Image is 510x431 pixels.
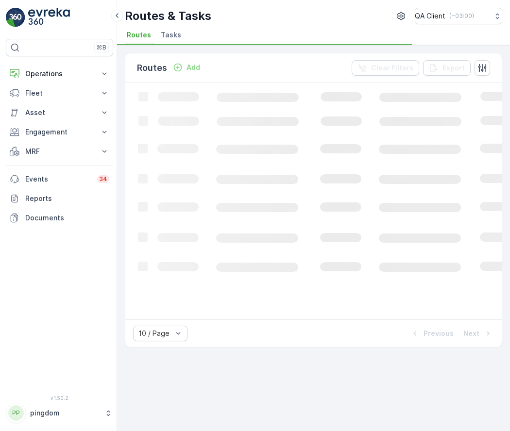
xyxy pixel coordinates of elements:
[6,122,113,142] button: Engagement
[6,403,113,423] button: PPpingdom
[97,44,106,51] p: ⌘B
[6,208,113,228] a: Documents
[442,63,465,73] p: Export
[25,69,94,79] p: Operations
[25,174,91,184] p: Events
[137,61,167,75] p: Routes
[6,395,113,401] span: v 1.50.2
[371,63,413,73] p: Clear Filters
[462,328,494,339] button: Next
[449,12,474,20] p: ( +03:00 )
[409,328,455,339] button: Previous
[28,8,70,27] img: logo_light-DOdMpM7g.png
[424,329,454,338] p: Previous
[415,8,502,24] button: QA Client(+03:00)
[127,30,151,40] span: Routes
[8,405,24,421] div: PP
[6,169,113,189] a: Events34
[25,88,94,98] p: Fleet
[6,103,113,122] button: Asset
[423,60,471,76] button: Export
[25,213,109,223] p: Documents
[25,147,94,156] p: MRF
[6,142,113,161] button: MRF
[125,8,211,24] p: Routes & Tasks
[25,127,94,137] p: Engagement
[415,11,445,21] p: QA Client
[161,30,181,40] span: Tasks
[6,64,113,83] button: Operations
[99,175,107,183] p: 34
[6,83,113,103] button: Fleet
[463,329,479,338] p: Next
[352,60,419,76] button: Clear Filters
[25,194,109,203] p: Reports
[6,8,25,27] img: logo
[187,63,200,72] p: Add
[30,408,100,418] p: pingdom
[169,62,204,73] button: Add
[6,189,113,208] a: Reports
[25,108,94,117] p: Asset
